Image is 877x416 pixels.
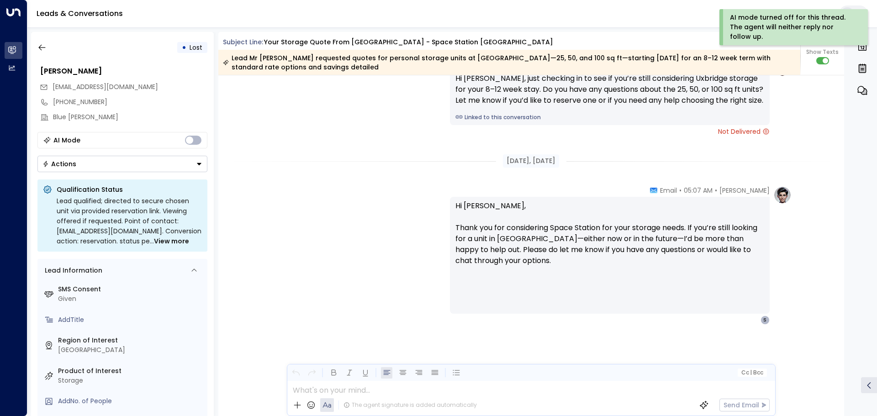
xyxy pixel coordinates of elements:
div: The agent signature is added automatically [343,401,477,409]
button: Cc|Bcc [737,369,766,377]
span: [EMAIL_ADDRESS][DOMAIN_NAME] [53,82,158,91]
div: Lead Information [42,266,102,275]
div: Storage [58,376,204,385]
a: Linked to this conversation [455,113,764,121]
div: [PHONE_NUMBER] [53,97,207,107]
span: Show Texts [806,48,839,56]
div: Button group with a nested menu [37,156,207,172]
div: AddTitle [58,315,204,325]
span: Cc Bcc [741,369,763,376]
button: Redo [306,367,317,379]
span: Email [660,186,677,195]
span: styles@bluepeter.co.uk [53,82,158,92]
span: • [715,186,717,195]
a: Leads & Conversations [37,8,123,19]
span: 05:07 AM [684,186,713,195]
img: profile-logo.png [773,186,792,204]
div: [DATE], [DATE] [503,154,559,168]
p: Qualification Status [57,185,202,194]
span: Lost [190,43,202,52]
div: AddNo. of People [58,396,204,406]
div: AI Mode [53,136,80,145]
div: Given [58,294,204,304]
p: Hi [PERSON_NAME], Thank you for considering Space Station for your storage needs. If you’re still... [455,200,764,277]
label: SMS Consent [58,284,204,294]
label: Region of Interest [58,336,204,345]
span: | [750,369,752,376]
div: AI mode turned off for this thread. The agent will neither reply nor follow up. [730,13,856,42]
div: [GEOGRAPHIC_DATA] [58,345,204,355]
span: • [679,186,682,195]
div: Lead qualified; directed to secure chosen unit via provided reservation link. Viewing offered if ... [57,196,202,246]
div: Your storage quote from [GEOGRAPHIC_DATA] - Space Station [GEOGRAPHIC_DATA] [264,37,553,47]
div: • [182,39,186,56]
div: [PERSON_NAME] [40,66,207,77]
span: Not Delivered [718,127,770,136]
span: Subject Line: [223,37,263,47]
div: Hi [PERSON_NAME], just checking in to see if you’re still considering Uxbridge storage for your 8... [455,73,764,106]
span: [PERSON_NAME] [719,186,770,195]
div: S [761,316,770,325]
button: Undo [290,367,301,379]
div: Blue [PERSON_NAME] [53,112,207,122]
div: Actions [42,160,76,168]
span: View more [154,236,189,246]
div: Lead Mr [PERSON_NAME] requested quotes for personal storage units at [GEOGRAPHIC_DATA]—25, 50, an... [223,53,795,72]
button: Actions [37,156,207,172]
label: Product of Interest [58,366,204,376]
